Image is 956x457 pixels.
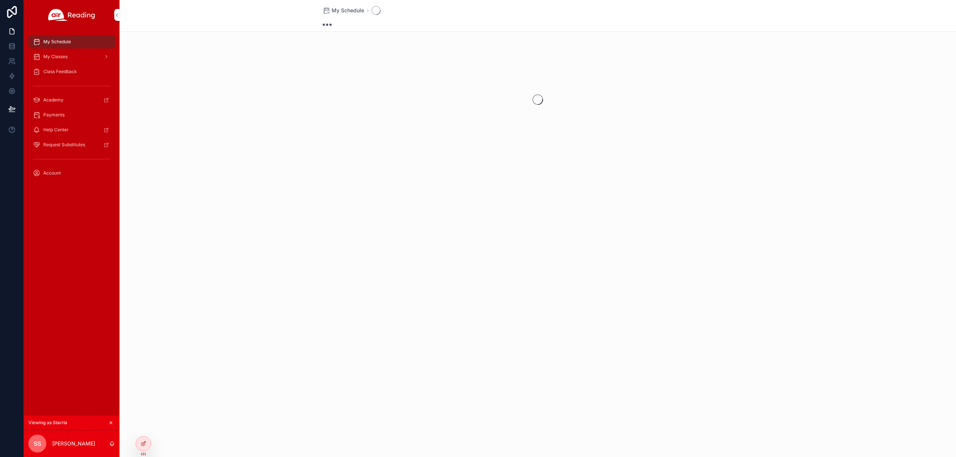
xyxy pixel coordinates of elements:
[332,7,364,14] span: My Schedule
[28,123,115,137] a: Help Center
[28,35,115,48] a: My Schedule
[323,7,364,14] a: My Schedule
[34,439,41,448] span: SS
[43,97,63,103] span: Academy
[28,93,115,107] a: Academy
[28,166,115,180] a: Account
[52,440,95,447] p: [PERSON_NAME]
[28,138,115,151] a: Request Substitutes
[43,54,68,60] span: My Classes
[43,170,61,176] span: Account
[43,69,77,75] span: Class Feedback
[28,50,115,63] a: My Classes
[43,39,71,45] span: My Schedule
[28,420,67,426] span: Viewing as Starrla
[28,108,115,122] a: Payments
[24,30,119,190] div: scrollable content
[28,65,115,78] a: Class Feedback
[43,112,65,118] span: Payments
[43,127,69,133] span: Help Center
[43,142,85,148] span: Request Substitutes
[48,9,95,21] img: App logo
